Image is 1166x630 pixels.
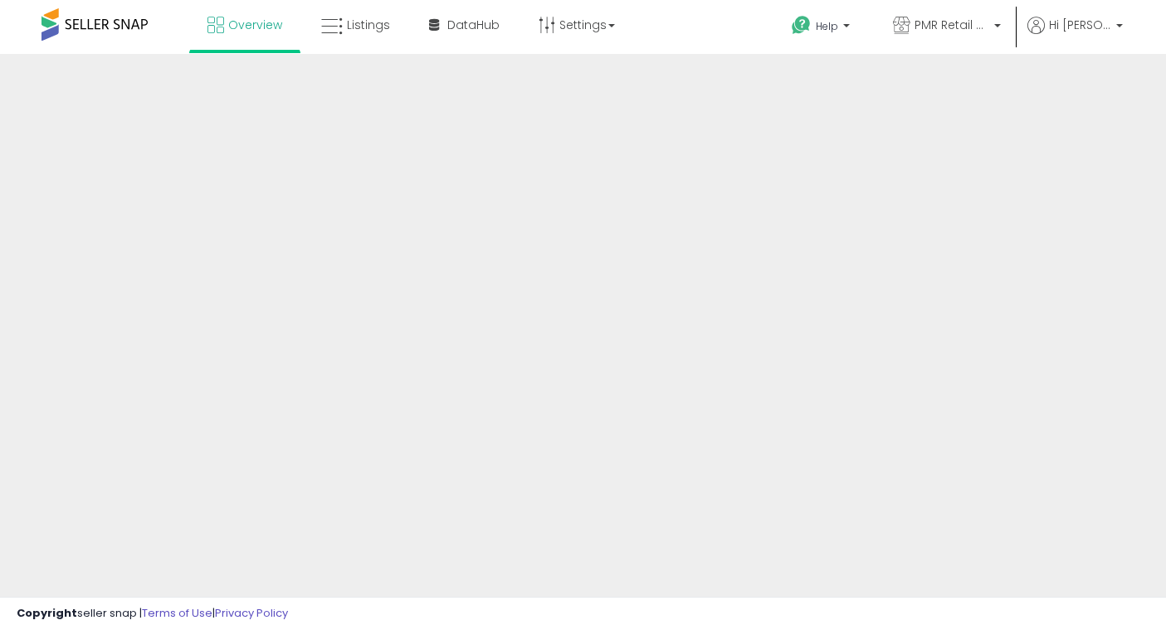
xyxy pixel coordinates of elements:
i: Get Help [791,15,812,36]
a: Hi [PERSON_NAME] [1027,17,1123,54]
a: Privacy Policy [215,605,288,621]
strong: Copyright [17,605,77,621]
a: Terms of Use [142,605,212,621]
span: Help [816,19,838,33]
span: DataHub [447,17,500,33]
a: Help [778,2,866,54]
span: Overview [228,17,282,33]
span: Hi [PERSON_NAME] [1049,17,1111,33]
div: seller snap | | [17,606,288,622]
span: PMR Retail USA LLC [915,17,989,33]
span: Listings [347,17,390,33]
